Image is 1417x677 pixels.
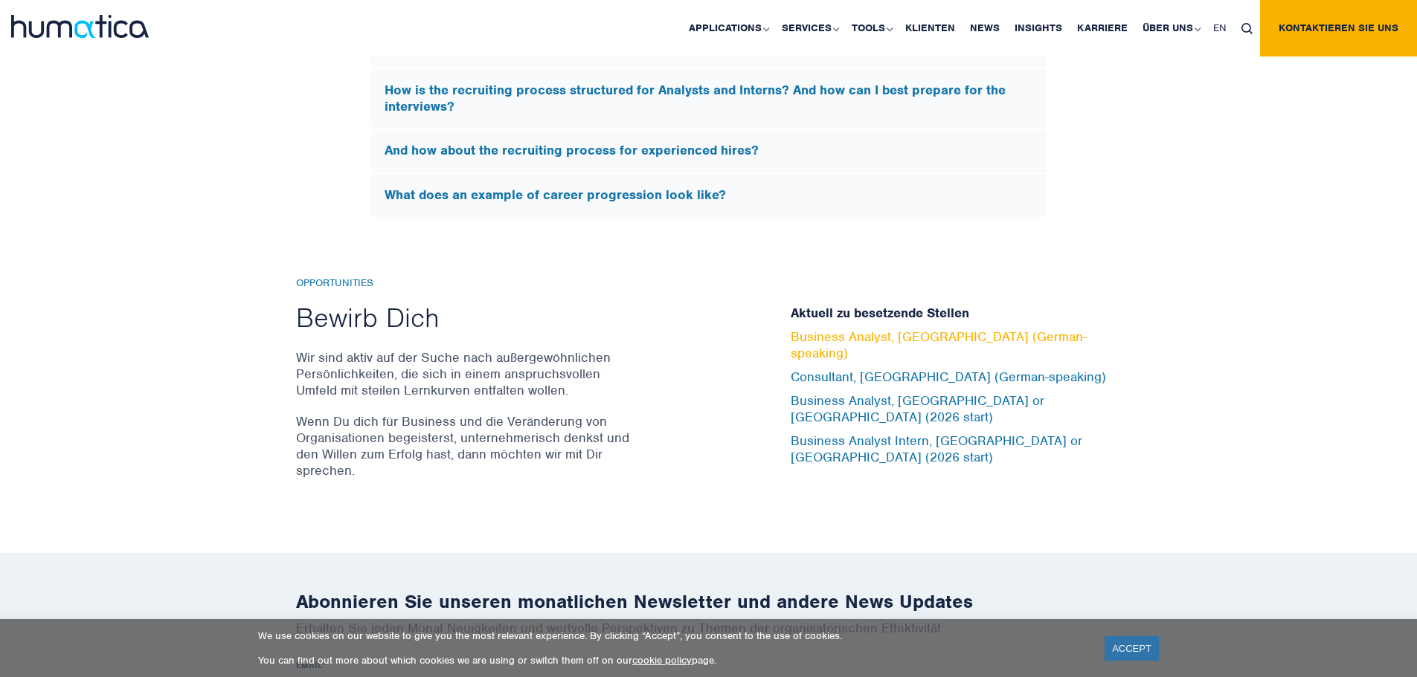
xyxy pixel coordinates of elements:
a: Business Analyst, [GEOGRAPHIC_DATA] (German-speaking) [791,328,1087,361]
p: We use cookies on our website to give you the most relevant experience. By clicking “Accept”, you... [258,629,1086,642]
h6: Opportunities [296,277,642,290]
p: You can find out more about which cookies we are using or switch them off on our page. [258,654,1086,667]
a: ACCEPT [1105,636,1159,661]
h5: And how about the recruiting process for experienced hires? [385,143,1033,159]
p: Wir sind aktiv auf der Suche nach außergewöhnlichen Persönlichkeiten, die sich in einem anspruchs... [296,349,642,398]
h5: How is the recruiting process structured for Analysts and Interns? And how can I best prepare for... [385,82,1033,114]
img: search_icon [1241,23,1253,34]
h5: Aktuell zu besetzende Stellen [791,305,1122,322]
h5: What does an example of career progression look like? [385,187,1033,204]
a: Business Analyst, [GEOGRAPHIC_DATA] or [GEOGRAPHIC_DATA] (2026 start) [791,392,1044,425]
a: Business Analyst Intern, [GEOGRAPHIC_DATA] or [GEOGRAPHIC_DATA] (2026 start) [791,433,1082,465]
a: Consultant, [GEOGRAPHIC_DATA] (German-speaking) [791,369,1106,385]
img: logo [11,15,149,38]
a: cookie policy [632,654,692,667]
h2: Abonnieren Sie unseren monatlichen Newsletter und andere News Updates [296,590,1122,613]
h2: Bewirb Dich [296,300,642,334]
span: EN [1213,22,1227,34]
p: Wenn Du dich für Business und die Veränderung von Organisationen begeisterst, unternehmerisch den... [296,413,642,479]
